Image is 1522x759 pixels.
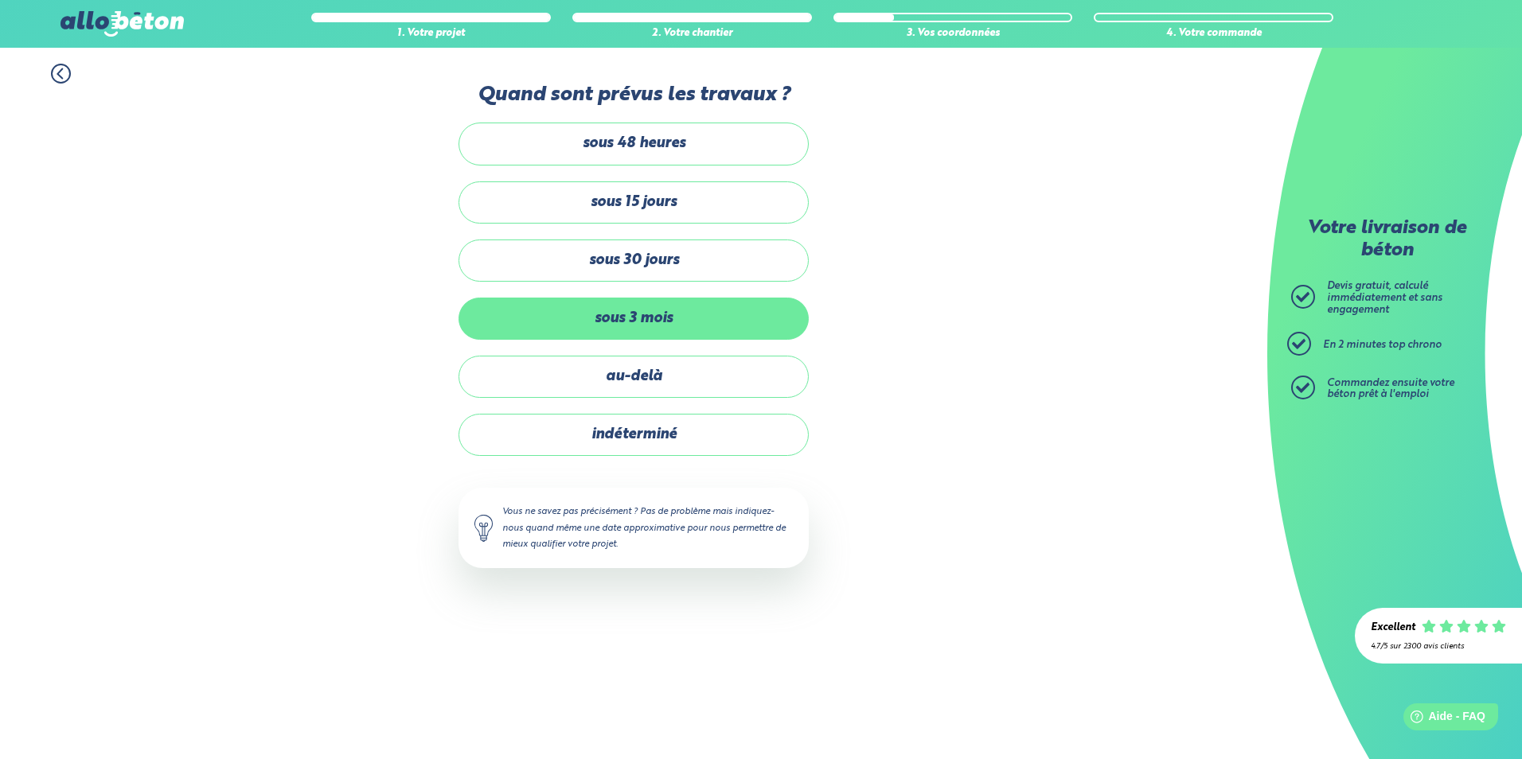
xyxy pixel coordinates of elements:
[459,84,809,107] label: Quand sont prévus les travaux ?
[833,28,1073,40] div: 3. Vos coordonnées
[572,28,812,40] div: 2. Votre chantier
[459,123,809,165] label: sous 48 heures
[311,28,551,40] div: 1. Votre projet
[1094,28,1333,40] div: 4. Votre commande
[459,239,809,282] label: sous 30 jours
[459,414,809,456] label: indéterminé
[60,11,183,37] img: allobéton
[459,488,809,567] div: Vous ne savez pas précisément ? Pas de problème mais indiquez-nous quand même une date approximat...
[459,181,809,224] label: sous 15 jours
[459,298,809,340] label: sous 3 mois
[459,356,809,398] label: au-delà
[1380,697,1504,741] iframe: Help widget launcher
